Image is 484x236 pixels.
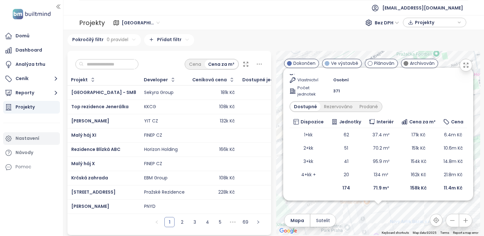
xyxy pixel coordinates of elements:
[256,220,260,224] span: right
[413,231,436,234] span: Map data ©2025
[71,78,88,82] div: Projekt
[410,185,427,191] b: 158k Kč
[144,189,185,195] div: Pražské Rezidence
[365,128,397,141] td: 37.4 m²
[11,8,53,21] img: logo
[453,231,478,234] a: Report a map error
[228,217,238,227] li: Následujících 5 stran
[3,72,60,85] button: Ceník
[190,217,200,227] li: 3
[79,16,105,29] div: Projekty
[144,78,168,82] div: Developer
[152,217,162,227] button: left
[219,104,235,110] div: 108k Kč
[144,175,168,181] div: EBM Group
[297,85,319,97] span: Počet jednotek
[242,78,287,82] span: Dostupné jednotky
[3,161,60,173] div: Pomoc
[253,217,263,227] button: right
[3,30,60,42] a: Domů
[373,185,389,191] b: 71.9 m²
[331,60,358,67] span: Ve výstavbě
[71,89,136,96] a: [GEOGRAPHIC_DATA] - SM8
[410,60,435,67] span: Archivován
[71,160,95,167] a: Malý háj X
[107,36,128,43] span: 0 pravidel
[293,60,315,67] span: Dokončen
[16,46,42,54] div: Dashboard
[3,101,60,114] a: Projekty
[164,217,175,227] li: 1
[377,118,394,125] span: Interiér
[409,118,436,125] span: Cena za m²
[290,102,321,111] div: Dostupné
[192,78,227,82] div: Ceníková cena
[240,217,251,227] li: 69
[152,217,162,227] li: Předchozí strana
[374,60,394,67] span: Plánován
[328,128,365,141] td: 62
[71,203,109,209] a: [PERSON_NAME]
[155,220,159,224] span: left
[342,185,350,191] b: 174
[71,146,120,152] span: Rezidence Blízká ABC
[71,189,116,195] span: [STREET_ADDRESS]
[16,149,33,157] div: Návody
[177,217,187,227] li: 2
[290,217,304,224] span: Mapa
[339,118,361,125] span: Jednotky
[365,168,397,181] td: 134 m²
[382,0,463,16] span: [EMAIL_ADDRESS][DOMAIN_NAME]
[203,217,212,227] a: 4
[186,60,205,69] div: Cena
[328,141,365,155] td: 51
[365,155,397,168] td: 95.9 m²
[411,158,426,165] span: 154k Kč
[16,103,35,111] div: Projekty
[242,76,296,84] div: Dostupné jednotky
[300,118,323,125] span: Dispozice
[3,87,60,99] button: Reporty
[444,185,462,191] b: 11.4m Kč
[3,44,60,57] a: Dashboard
[67,34,141,46] div: Pokročilý filtr
[328,168,365,181] td: 20
[144,204,156,209] div: PNYD
[144,90,174,96] div: Sekyra Group
[144,118,158,124] div: YIT CZ
[444,145,463,151] span: 10.6m Kč
[144,161,162,167] div: FINEP CZ
[221,90,235,96] div: 181k Kč
[382,231,409,235] button: Keyboard shortcuts
[177,217,187,227] a: 2
[71,132,96,138] span: Malý háj XI
[215,217,225,227] a: 5
[122,18,160,28] span: Praha
[310,214,336,227] button: Satelit
[290,128,328,141] td: 1+kk
[333,88,340,94] span: 371
[16,163,31,171] div: Pomoc
[218,189,235,195] div: 228k Kč
[71,118,109,124] span: [PERSON_NAME]
[219,147,235,152] div: 166k Kč
[190,217,200,227] a: 3
[228,217,238,227] span: •••
[297,77,319,83] span: Vlastnictví
[451,118,463,125] span: Cena
[205,60,238,69] div: Cena za m²
[253,217,263,227] li: Následující strana
[202,217,213,227] li: 4
[71,175,108,181] span: Krčská zahrada
[3,146,60,159] a: Návody
[328,155,365,168] td: 41
[278,227,299,235] a: Open this area in Google Maps (opens a new window)
[71,103,129,110] a: Top rezidence Jenerálka
[443,158,463,165] span: 14.8m Kč
[241,217,250,227] a: 69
